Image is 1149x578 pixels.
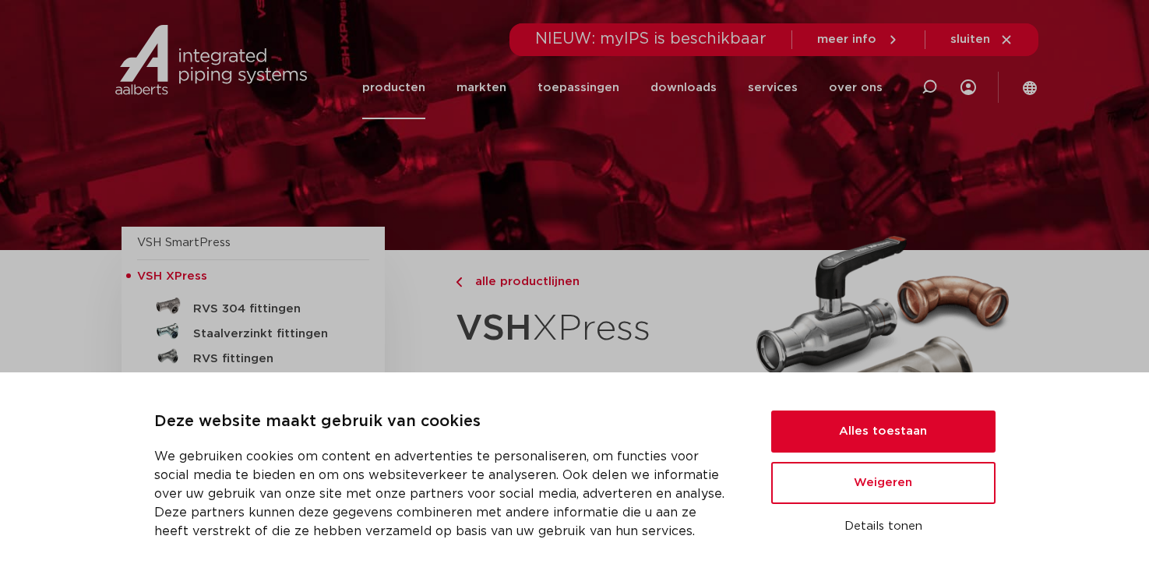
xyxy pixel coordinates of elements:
[771,513,996,540] button: Details tonen
[362,56,425,119] a: producten
[154,447,734,541] p: We gebruiken cookies om content en advertenties te personaliseren, om functies voor social media ...
[771,462,996,504] button: Weigeren
[950,33,1013,47] a: sluiten
[362,56,883,119] nav: Menu
[950,33,990,45] span: sluiten
[829,56,883,119] a: over ons
[466,276,580,287] span: alle productlijnen
[137,294,369,319] a: RVS 304 fittingen
[137,344,369,368] a: RVS fittingen
[456,299,738,359] h1: XPress
[137,270,207,282] span: VSH XPress
[960,56,976,119] div: my IPS
[456,277,462,287] img: chevron-right.svg
[456,311,532,347] strong: VSH
[771,411,996,453] button: Alles toestaan
[193,327,347,341] h5: Staalverzinkt fittingen
[137,368,369,393] a: RVS Gas fittingen
[137,319,369,344] a: Staalverzinkt fittingen
[137,237,231,248] a: VSH SmartPress
[535,31,767,47] span: NIEUW: myIPS is beschikbaar
[537,56,619,119] a: toepassingen
[193,352,347,366] h5: RVS fittingen
[154,410,734,435] p: Deze website maakt gebruik van cookies
[650,56,717,119] a: downloads
[817,33,876,45] span: meer info
[817,33,900,47] a: meer info
[748,56,798,119] a: services
[193,302,347,316] h5: RVS 304 fittingen
[456,273,738,291] a: alle productlijnen
[456,56,506,119] a: markten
